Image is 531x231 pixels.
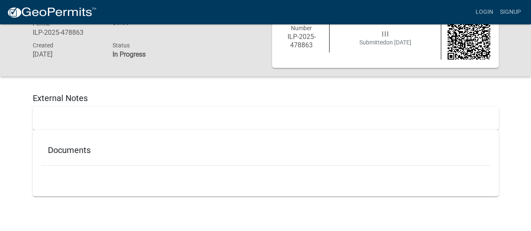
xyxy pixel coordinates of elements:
[48,145,484,155] h5: Documents
[359,39,411,46] span: Submitted on [DATE]
[497,4,524,20] a: Signup
[112,50,145,58] strong: In Progress
[280,33,323,49] h6: ILP-2025-478863
[112,42,129,49] span: Status
[447,17,490,60] img: QR code
[33,50,100,58] h6: [DATE]
[33,93,499,103] h5: External Notes
[291,25,312,31] span: Number
[33,29,100,36] h6: ILP-2025-478863
[33,42,53,49] span: Created
[382,30,388,37] span: | | |
[472,4,497,20] a: Login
